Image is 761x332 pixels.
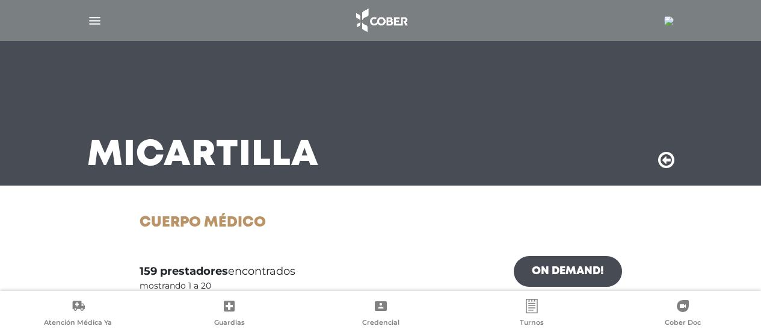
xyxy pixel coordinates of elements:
a: Cober Doc [608,299,759,330]
a: Guardias [153,299,304,330]
img: Cober_menu-lines-white.svg [87,13,102,28]
a: Atención Médica Ya [2,299,153,330]
div: mostrando 1 a 20 [140,280,211,292]
h1: Cuerpo Médico [140,215,622,232]
span: Atención Médica Ya [44,318,112,329]
img: 24613 [664,16,674,26]
a: Turnos [456,299,607,330]
span: Credencial [362,318,399,329]
b: 159 prestadores [140,265,228,278]
img: logo_cober_home-white.png [350,6,413,35]
a: On Demand! [514,256,622,287]
span: Guardias [214,318,245,329]
h3: Mi Cartilla [87,140,319,171]
span: encontrados [140,263,295,280]
span: Turnos [520,318,544,329]
a: Credencial [305,299,456,330]
span: Cober Doc [665,318,701,329]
